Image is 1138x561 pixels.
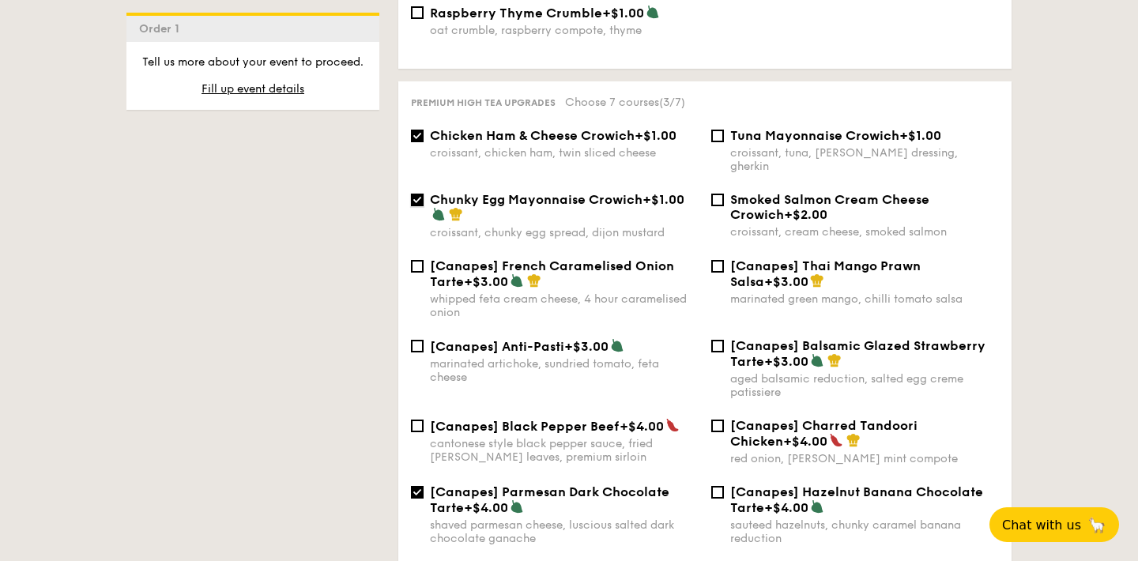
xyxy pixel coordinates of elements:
[810,353,824,367] img: icon-vegetarian.fe4039eb.svg
[646,5,660,19] img: icon-vegetarian.fe4039eb.svg
[411,6,424,19] input: Raspberry Thyme Crumble+$1.00oat crumble, raspberry compote, thyme
[1002,518,1081,533] span: Chat with us
[411,130,424,142] input: Chicken Ham & Cheese Crowich+$1.00croissant, chicken ham, twin sliced cheese
[764,354,808,369] span: +$3.00
[783,434,827,449] span: +$4.00
[411,97,556,108] span: Premium high tea upgrades
[827,353,842,367] img: icon-chef-hat.a58ddaea.svg
[565,96,685,109] span: Choose 7 courses
[730,146,999,173] div: croissant, tuna, [PERSON_NAME] dressing, gherkin
[430,357,699,384] div: marinated artichoke, sundried tomato, feta cheese
[730,292,999,306] div: marinated green mango, chilli tomato salsa
[527,273,541,288] img: icon-chef-hat.a58ddaea.svg
[764,500,808,515] span: +$4.00
[711,130,724,142] input: Tuna Mayonnaise Crowich+$1.00croissant, tuna, [PERSON_NAME] dressing, gherkin
[430,518,699,545] div: shaved parmesan cheese, luscious salted dark chocolate ganache
[202,82,304,96] span: Fill up event details
[711,486,724,499] input: [Canapes] Hazelnut Banana Chocolate Tarte+$4.00sauteed hazelnuts, chunky caramel banana reduction
[610,338,624,352] img: icon-vegetarian.fe4039eb.svg
[642,192,684,207] span: +$1.00
[430,292,699,319] div: whipped feta cream cheese, 4 hour caramelised onion
[730,192,929,222] span: Smoked Salmon Cream Cheese Crowich
[730,258,921,289] span: [Canapes] Thai Mango Prawn Salsa
[411,486,424,499] input: [Canapes] Parmesan Dark Chocolate Tarte+$4.00shaved parmesan cheese, luscious salted dark chocola...
[1087,516,1106,534] span: 🦙
[464,500,508,515] span: +$4.00
[139,55,367,70] p: Tell us more about your event to proceed.
[730,452,999,465] div: red onion, [PERSON_NAME] mint compote
[810,499,824,514] img: icon-vegetarian.fe4039eb.svg
[449,207,463,221] img: icon-chef-hat.a58ddaea.svg
[899,128,941,143] span: +$1.00
[430,128,635,143] span: Chicken Ham & Cheese Crowich
[635,128,676,143] span: +$1.00
[659,96,685,109] span: (3/7)
[730,225,999,239] div: croissant, cream cheese, smoked salmon
[430,192,642,207] span: Chunky Egg Mayonnaise Crowich
[730,418,918,449] span: [Canapes] Charred Tandoori Chicken
[846,433,861,447] img: icon-chef-hat.a58ddaea.svg
[620,419,664,434] span: +$4.00
[784,207,827,222] span: +$2.00
[602,6,644,21] span: +$1.00
[510,499,524,514] img: icon-vegetarian.fe4039eb.svg
[730,518,999,545] div: sauteed hazelnuts, chunky caramel banana reduction
[989,507,1119,542] button: Chat with us🦙
[411,340,424,352] input: [Canapes] Anti-Pasti+$3.00marinated artichoke, sundried tomato, feta cheese
[411,194,424,206] input: Chunky Egg Mayonnaise Crowich+$1.00croissant, chunky egg spread, dijon mustard
[711,194,724,206] input: Smoked Salmon Cream Cheese Crowich+$2.00croissant, cream cheese, smoked salmon
[430,419,620,434] span: [Canapes] Black Pepper Beef
[564,339,609,354] span: +$3.00
[430,226,699,239] div: croissant, chunky egg spread, dijon mustard
[430,258,674,289] span: [Canapes] French Caramelised Onion Tarte
[430,339,564,354] span: [Canapes] Anti-Pasti
[730,372,999,399] div: aged balsamic reduction, salted egg creme patissiere
[431,207,446,221] img: icon-vegetarian.fe4039eb.svg
[411,260,424,273] input: [Canapes] French Caramelised Onion Tarte+$3.00whipped feta cream cheese, 4 hour caramelised onion
[829,433,843,447] img: icon-spicy.37a8142b.svg
[510,273,524,288] img: icon-vegetarian.fe4039eb.svg
[730,484,983,515] span: [Canapes] Hazelnut Banana Chocolate Tarte
[711,260,724,273] input: [Canapes] Thai Mango Prawn Salsa+$3.00marinated green mango, chilli tomato salsa
[810,273,824,288] img: icon-chef-hat.a58ddaea.svg
[665,418,680,432] img: icon-spicy.37a8142b.svg
[430,437,699,464] div: cantonese style black pepper sauce, fried [PERSON_NAME] leaves, premium sirloin
[711,340,724,352] input: [Canapes] Balsamic Glazed Strawberry Tarte+$3.00aged balsamic reduction, salted egg creme patissiere
[430,146,699,160] div: croissant, chicken ham, twin sliced cheese
[411,420,424,432] input: [Canapes] Black Pepper Beef+$4.00cantonese style black pepper sauce, fried [PERSON_NAME] leaves, ...
[764,274,808,289] span: +$3.00
[730,338,985,369] span: [Canapes] Balsamic Glazed Strawberry Tarte
[430,484,669,515] span: [Canapes] Parmesan Dark Chocolate Tarte
[711,420,724,432] input: [Canapes] Charred Tandoori Chicken+$4.00red onion, [PERSON_NAME] mint compote
[730,128,899,143] span: Tuna Mayonnaise Crowich
[430,24,699,37] div: oat crumble, raspberry compote, thyme
[430,6,602,21] span: Raspberry Thyme Crumble
[139,22,186,36] span: Order 1
[464,274,508,289] span: +$3.00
